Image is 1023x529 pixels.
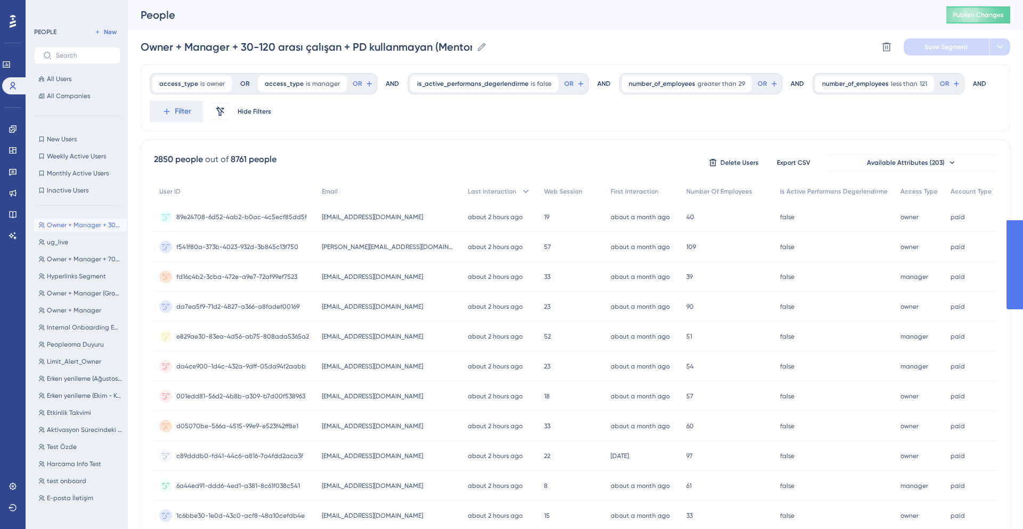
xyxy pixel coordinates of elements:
button: Save Segment [904,38,989,55]
button: Hide Filters [237,103,271,120]
span: Email [322,187,338,196]
time: about a month ago [611,422,670,430]
span: 33 [544,422,550,430]
span: 109 [686,243,696,251]
span: User ID [159,187,181,196]
span: Erken yenileme (Ekim - Kasım - Aralık) [47,391,123,400]
time: about 2 hours ago [468,363,523,370]
span: d05070be-566a-4515-99e9-e523f42ff8e1 [176,422,298,430]
span: 001edd81-56d2-4b8b-a309-b7d00f538963 [176,392,305,400]
span: access_type [159,79,198,88]
span: paid [951,213,965,221]
time: about a month ago [611,363,670,370]
button: All Companies [34,90,120,102]
iframe: UserGuiding AI Assistant Launcher [978,487,1010,519]
input: Segment Name [141,39,472,54]
input: Search [56,52,111,59]
span: OR [564,79,573,88]
span: owner [900,452,919,460]
button: Owner + Manager + 30-120 arası çalışan + PD kullanmayan (Mentorluk Programı) [34,219,127,231]
span: paid [951,422,965,430]
span: ug_live [47,238,68,246]
span: paid [951,511,965,520]
time: about a month ago [611,392,670,400]
button: Hyperlinks Segment [34,270,127,283]
button: Internal Onboarding Emails [34,321,127,334]
span: 89e24708-6d52-4ab2-b0ac-4c5ecf85dd5f [176,213,307,221]
button: Erken yenileme (Ekim - Kasım - Aralık) [34,389,127,402]
span: paid [951,243,965,251]
button: Available Attributes (203) [826,154,997,171]
span: false [780,362,794,371]
span: da7ea5f9-71d2-4827-a366-a8fadef00169 [176,302,299,311]
time: about 2 hours ago [468,392,523,400]
span: All Companies [47,92,90,100]
span: Erken yenileme (Ağustos - Eylül) [47,374,123,383]
span: paid [951,302,965,311]
button: Inactive Users [34,184,120,197]
span: 23 [544,362,550,371]
span: owner [900,422,919,430]
div: PEOPLE [34,28,56,36]
button: Erken yenileme (Ağustos - Eylül) [34,372,127,385]
span: 33 [544,272,550,281]
span: 52 [544,332,551,341]
span: 57 [686,392,693,400]
span: Owner + Manager + 70+ employees [47,255,123,263]
span: 18 [544,392,550,400]
button: Filter [150,101,203,122]
span: false [780,302,794,311]
span: is [306,79,310,88]
span: less than [891,79,918,88]
span: Hyperlinks Segment [47,272,106,280]
span: Hide Filters [238,107,271,116]
span: false [780,422,794,430]
span: Last Interaction [468,187,516,196]
span: false [780,511,794,520]
span: [EMAIL_ADDRESS][DOMAIN_NAME] [322,362,423,371]
time: about 2 hours ago [468,482,523,490]
span: Harcama Info Test [47,460,101,468]
span: Internal Onboarding Emails [47,323,123,332]
span: 90 [686,302,694,311]
div: OR [240,79,249,88]
span: [EMAIL_ADDRESS][DOMAIN_NAME] [322,511,423,520]
span: OR [940,79,949,88]
div: AND [386,73,399,94]
time: about 2 hours ago [468,512,523,519]
span: paid [951,392,965,400]
time: about 2 hours ago [468,243,523,251]
span: Limit_Alert_Owner [47,357,101,366]
span: First Interaction [611,187,659,196]
div: out of [205,153,229,166]
button: Limit_Alert_Owner [34,355,127,368]
span: manager [900,362,928,371]
button: OR [351,75,375,92]
span: Account Type [951,187,992,196]
span: OR [353,79,362,88]
span: 39 [686,272,693,281]
span: 23 [544,302,550,311]
span: 54 [686,362,694,371]
span: owner [900,213,919,221]
span: number_of_employees [822,79,889,88]
button: Test Özde [34,440,127,453]
button: Owner + Manager (Growth) [34,287,127,300]
span: 61 [686,482,692,490]
span: e829ae30-83ea-4d56-ab75-808ada5365a2 [176,332,309,341]
span: 6a44ed91-ddd6-4ed1-a381-8c61f038c541 [176,482,300,490]
span: Weekly Active Users [47,152,106,161]
div: 8761 people [231,153,277,166]
span: false [780,272,794,281]
span: 97 [686,452,693,460]
span: false [780,392,794,400]
span: is [200,79,205,88]
span: manager [900,272,928,281]
button: Owner + Manager [34,304,127,317]
span: Export CSV [777,158,810,167]
button: Monthly Active Users [34,167,120,180]
button: New Users [34,133,120,146]
time: about 2 hours ago [468,273,523,280]
span: 51 [686,332,692,341]
span: 1c6bbe30-1e0d-43c0-acf8-48a10cefdb4e [176,511,305,520]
